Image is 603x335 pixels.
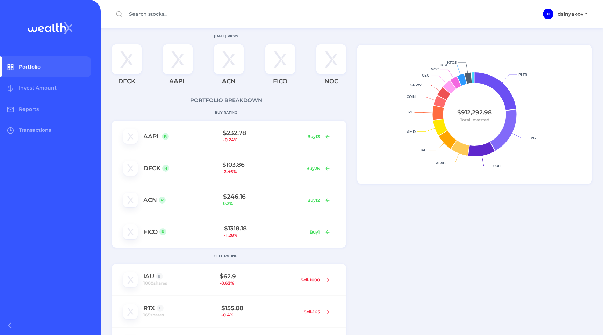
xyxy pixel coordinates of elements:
text: VGT [531,136,538,140]
span: Portfolio [19,64,41,70]
text: PL [408,110,413,114]
a: AAPL [143,133,160,140]
img: FICO logo [265,44,295,74]
text: KTOS [447,60,457,65]
span: -1.28 % [224,232,305,239]
span: Invest Amount [19,85,57,91]
text: NOC [431,67,439,71]
button: Buy1 [305,227,335,237]
img: IAU logo [123,272,138,287]
span: dsinyakov [558,11,583,17]
text: CEG [422,73,430,78]
text: ALAB [436,161,446,165]
div: R [162,133,169,140]
text: CRWV [410,83,422,87]
a: NOC logoNOC [316,44,346,91]
p: NOC [324,77,338,86]
img: DECK logo [112,44,142,74]
button: Sell-1000 [296,275,335,285]
span: D [547,12,550,16]
span: 1000 shares [143,280,167,287]
p: ACN [222,77,236,86]
img: ACN logo [123,193,138,207]
text: RTX [441,63,448,67]
text: PLTR [519,72,527,77]
text: IAU [421,148,427,152]
h1: $ 62.9 [220,273,296,280]
div: E [157,305,164,312]
a: FICO [143,228,158,235]
h1: $ 155.08 [221,305,299,312]
button: Sell-165 [299,306,335,317]
a: FICO logoFICO [265,44,295,91]
div: R [159,197,166,204]
h1: $ 232.78 [223,129,303,136]
a: AAPL logoAAPL [163,44,193,91]
button: dsinyakov [553,8,592,20]
a: RTX [143,305,155,312]
img: RTX logo [123,304,138,319]
h1: $ 1318.18 [224,225,305,232]
tspan: $912,292.98 [457,109,492,116]
div: dsinyakov [543,9,553,19]
span: -0.4 % [221,312,299,319]
text: AMD [407,129,416,134]
img: FICO logo [123,224,138,239]
tspan: Total Invested [460,117,489,122]
img: NOC logo [316,44,346,74]
img: AAPL logo [123,129,138,144]
a: DECK logoDECK [112,44,142,91]
div: E [156,273,163,280]
span: -0.62 % [220,280,296,287]
h1: $ 103.86 [222,161,302,168]
p: AAPL [169,77,186,86]
div: R [162,165,169,172]
span: Transactions [19,127,51,133]
span: -0.24 % [223,136,303,143]
button: Buy13 [303,131,335,142]
div: R [159,228,166,235]
button: Buy12 [303,195,335,206]
a: IAU [143,273,154,280]
text: SOFI [493,164,501,168]
h1: $ 246.16 [223,193,303,200]
p: [DATE] PICKS [101,34,352,39]
a: DECK [143,165,160,172]
span: Reports [19,106,39,112]
p: PORTFOLIO BREAKDOWN [101,97,352,105]
button: Buy26 [302,163,335,174]
input: Search stocks... [112,8,305,20]
span: -2.46 % [222,168,302,175]
img: DECK logo [123,161,138,176]
p: FICO [273,77,287,86]
span: 165 shares [143,312,164,319]
p: SELL RATING [101,253,352,258]
span: 0.2 % [223,200,303,207]
p: DECK [118,77,135,86]
img: wealthX [28,22,73,34]
text: COIN [407,94,416,99]
a: ACN [143,197,157,204]
img: ACN logo [214,44,244,74]
p: BUY RATING [101,110,352,115]
a: ACN logoACN [214,44,244,91]
img: AAPL logo [163,44,193,74]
